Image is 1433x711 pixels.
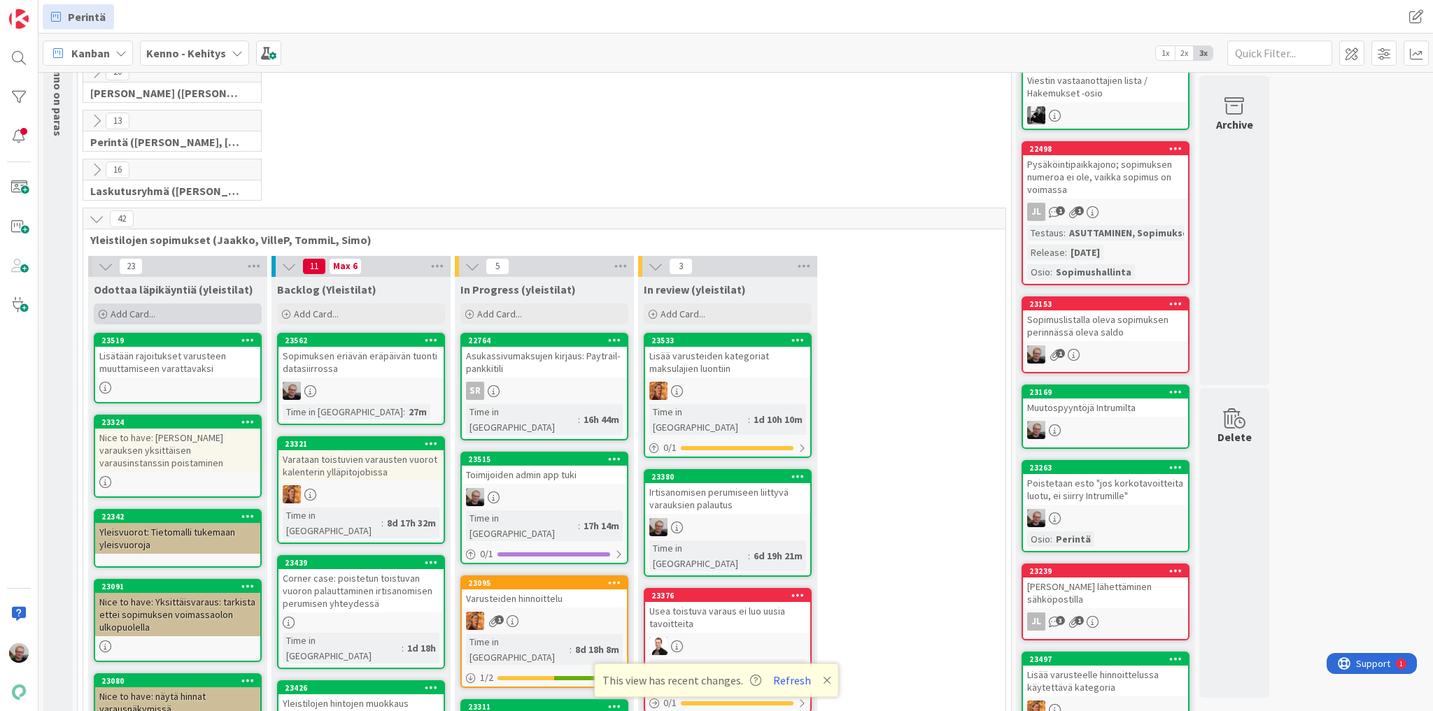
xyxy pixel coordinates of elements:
[95,416,260,429] div: 23324
[1023,298,1188,341] div: 23153Sopimuslistalla oleva sopimuksen perinnässä oleva saldo
[466,488,484,506] img: JH
[572,642,623,657] div: 8d 18h 8m
[1227,41,1332,66] input: Quick Filter...
[645,347,810,378] div: Lisää varusteiden kategoriat maksulajien luontiin
[381,515,383,531] span: :
[1056,349,1065,358] span: 1
[51,57,65,136] span: Kenno on paras
[645,334,810,378] div: 23533Lisää varusteiden kategoriat maksulajien luontiin
[1023,298,1188,310] div: 23153
[277,333,445,425] a: 23562Sopimuksen eriävän eräpäivän tuonti datasiirrossaJHTime in [GEOGRAPHIC_DATA]:27m
[1023,59,1188,102] div: Viestin vastaanottajien lista / Hakemukset -osio
[403,404,405,419] span: :
[95,523,260,554] div: Yleisvuorot: Tietomalli tukemaan yleisvuoroja
[90,86,243,100] span: Halti (Sebastian, VilleH, Riikka, Antti, MikkoV, PetriH, PetriM)
[1156,46,1175,60] span: 1x
[285,683,444,693] div: 23426
[285,558,444,568] div: 23439
[146,46,226,60] b: Kenno - Kehitys
[383,515,439,531] div: 8d 17h 32m
[278,438,444,481] div: 23321Varataan toistuvien varausten vuorot kalenterin ylläpitojobissa
[460,452,628,564] a: 23515Toimijoiden admin app tukiJHTime in [GEOGRAPHIC_DATA]:17h 14m0/1
[278,485,444,503] div: TL
[649,404,748,435] div: Time in [GEOGRAPHIC_DATA]
[1023,474,1188,505] div: Poistetaan esto "jos korkotavoitteita luotu, ei siirry Intrumille"
[278,556,444,569] div: 23439
[94,509,262,568] a: 22342Yleisvuorot: Tietomalli tukemaan yleisvuoroja
[649,382,668,400] img: TL
[29,2,64,19] span: Support
[750,548,806,563] div: 6d 19h 21m
[645,439,810,457] div: 0/1
[460,282,576,296] span: In Progress (yleistilat)
[1216,116,1253,133] div: Archive
[1027,264,1050,280] div: Osio
[9,643,29,663] img: JH
[466,612,484,630] img: TL
[1022,141,1190,285] a: 22498Pysäköintipaikkajono; sopimuksen numeroa ei ole, vaikka sopimus on voimassaJLTestaus:ASUTTAM...
[94,282,253,296] span: Odottaa läpikäyntiä (yleistilat)
[101,676,260,686] div: 23080
[278,556,444,612] div: 23439Corner case: poistetun toistuvan vuoron palauttaminen irtisanomisen perumisen yhteydessä
[570,642,572,657] span: :
[73,6,76,17] div: 1
[95,334,260,347] div: 23519
[1027,531,1050,547] div: Osio
[1056,616,1065,625] span: 3
[101,417,260,427] div: 23324
[278,569,444,612] div: Corner case: poistetun toistuvan vuoron palauttaminen irtisanomisen perumisen yhteydessä
[95,675,260,687] div: 23080
[94,415,262,498] a: 23324Nice to have: [PERSON_NAME] varauksen yksittäisen varausinstanssin poistaminen
[645,471,810,483] div: 23380
[1027,509,1045,527] img: JH
[1023,461,1188,474] div: 23263
[649,659,753,690] div: Time in [GEOGRAPHIC_DATA]
[106,113,129,129] span: 13
[119,258,143,275] span: 23
[278,347,444,378] div: Sopimuksen eriävän eräpäivän tuonti datasiirrossa
[1023,666,1188,696] div: Lisää varusteelle hinnoittelussa käytettävä kategoria
[9,682,29,702] img: avatar
[477,308,522,320] span: Add Card...
[1050,531,1052,547] span: :
[278,438,444,450] div: 23321
[1066,225,1196,240] div: ASUTTAMINEN, Sopimukset
[750,412,806,427] div: 1d 10h 10m
[462,347,627,378] div: Asukassivumaksujen kirjaus: Paytrail-pankkitili
[1052,264,1135,280] div: Sopimushallinta
[462,612,627,630] div: TL
[106,161,129,178] span: 16
[578,518,580,533] span: :
[1023,653,1188,696] div: 23497Lisää varusteelle hinnoittelussa käytettävä kategoria
[462,334,627,378] div: 22764Asukassivumaksujen kirjaus: Paytrail-pankkitili
[1023,565,1188,577] div: 23239
[645,602,810,633] div: Usea toistuva varaus ei luo uusia tavoitteita
[405,404,430,419] div: 27m
[402,640,404,656] span: :
[460,575,628,688] a: 23095Varusteiden hinnoitteluTLTime in [GEOGRAPHIC_DATA]:8d 18h 8m1/2
[1056,206,1065,215] span: 1
[1050,264,1052,280] span: :
[1052,531,1094,547] div: Perintä
[645,382,810,400] div: TL
[95,580,260,593] div: 23091
[1175,46,1194,60] span: 2x
[580,412,623,427] div: 16h 44m
[285,336,444,345] div: 23562
[460,333,628,440] a: 22764Asukassivumaksujen kirjaus: Paytrail-pankkitiliSRTime in [GEOGRAPHIC_DATA]:16h 44m
[294,308,339,320] span: Add Card...
[651,336,810,345] div: 23533
[278,334,444,378] div: 23562Sopimuksen eriävän eräpäivän tuonti datasiirrossa
[285,439,444,449] div: 23321
[110,210,134,227] span: 42
[649,637,668,655] img: VP
[1065,245,1067,260] span: :
[1027,225,1064,240] div: Testaus
[462,334,627,347] div: 22764
[466,382,484,400] div: SR
[480,547,493,561] span: 0 / 1
[480,670,493,685] span: 1 / 2
[1027,612,1045,631] div: JL
[1027,421,1045,439] img: JH
[1023,565,1188,608] div: 23239[PERSON_NAME] lähettäminen sähköpostilla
